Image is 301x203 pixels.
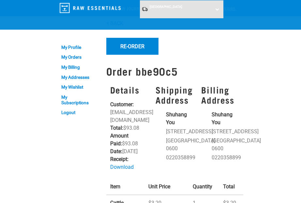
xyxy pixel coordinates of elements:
a: My Profile [58,42,98,52]
div: [EMAIL_ADDRESS][DOMAIN_NAME] $93.08 $93.08 [DATE] [106,81,152,175]
button: Re-Order [106,38,158,55]
strong: Shuhang You [212,111,233,125]
a: My Billing [58,62,98,72]
a: My Addresses [58,72,98,82]
img: Raw Essentials Logo [60,3,121,13]
a: My Account [58,30,90,33]
a: My Subscriptions [58,92,98,108]
li: [GEOGRAPHIC_DATA] 0600 [166,137,193,152]
strong: Date: [110,148,122,154]
h3: Shipping Address [156,85,193,105]
strong: Shuhang You [166,111,187,125]
strong: Total: [110,125,123,131]
strong: Amount Paid: [110,133,128,147]
th: Item [106,179,145,195]
th: Quantity [189,179,219,195]
h3: Details [110,85,148,95]
img: van-moving.png [142,7,148,12]
a: My Wishlist [58,82,98,92]
li: [STREET_ADDRESS] [212,128,239,136]
strong: Customer: [110,101,134,108]
li: [STREET_ADDRESS] [166,128,193,136]
th: Unit Price [144,179,189,195]
th: Total [219,179,243,195]
li: 0220358899 [166,154,193,162]
li: [GEOGRAPHIC_DATA] 0600 [212,137,239,152]
a: My Orders [58,52,98,63]
a: Download [110,164,134,170]
a: Logout [58,108,98,118]
strong: Receipt: [110,156,128,162]
h1: Order bbe90c5 [106,65,243,77]
span: [GEOGRAPHIC_DATA] [150,5,182,8]
h3: Billing Address [201,85,239,105]
li: 0220358899 [212,154,239,162]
